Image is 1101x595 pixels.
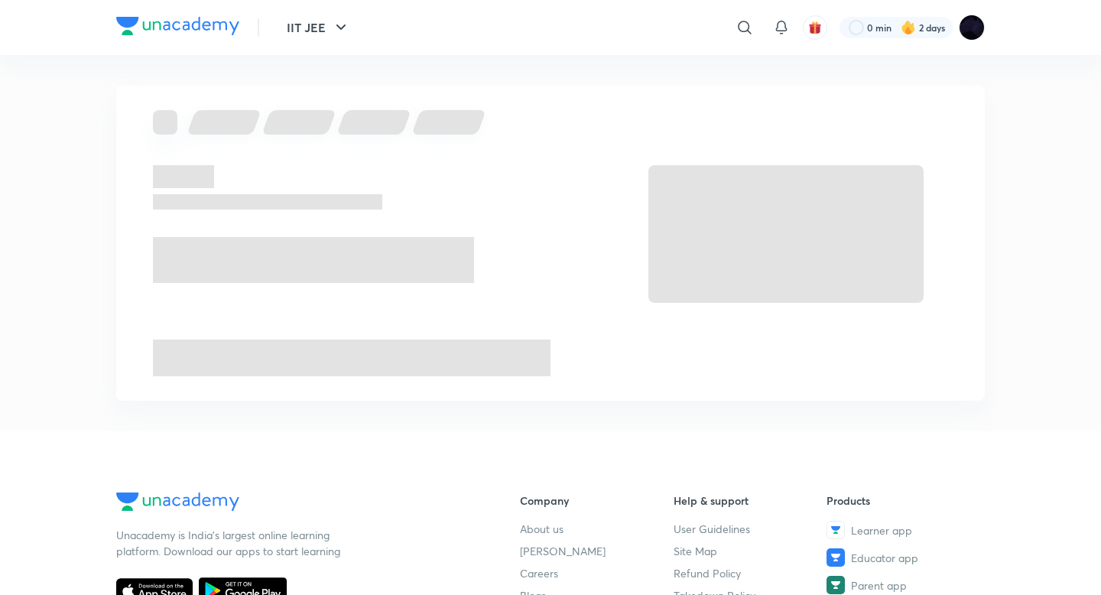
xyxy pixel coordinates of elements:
[827,493,980,509] h6: Products
[278,12,359,43] button: IIT JEE
[851,522,912,538] span: Learner app
[674,521,827,537] a: User Guidelines
[116,17,239,35] img: Company Logo
[827,576,980,594] a: Parent app
[116,493,239,511] img: Company Logo
[851,577,907,593] span: Parent app
[827,576,845,594] img: Parent app
[520,543,674,559] a: [PERSON_NAME]
[674,543,827,559] a: Site Map
[674,493,827,509] h6: Help & support
[959,15,985,41] img: Megha Gor
[827,521,845,539] img: Learner app
[827,548,980,567] a: Educator app
[851,550,918,566] span: Educator app
[520,521,674,537] a: About us
[520,493,674,509] h6: Company
[803,15,827,40] button: avatar
[827,548,845,567] img: Educator app
[520,565,558,581] span: Careers
[520,565,674,581] a: Careers
[116,17,239,39] a: Company Logo
[808,21,822,34] img: avatar
[116,527,346,559] p: Unacademy is India’s largest online learning platform. Download our apps to start learning
[901,20,916,35] img: streak
[827,521,980,539] a: Learner app
[674,565,827,581] a: Refund Policy
[116,493,471,515] a: Company Logo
